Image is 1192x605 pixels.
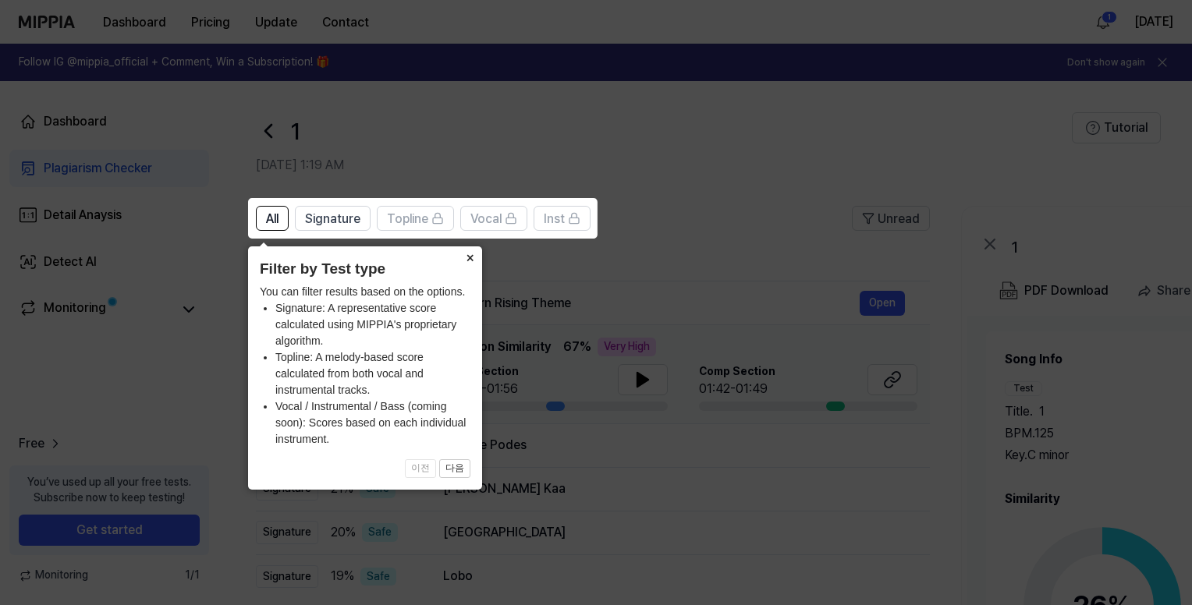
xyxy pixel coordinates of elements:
[457,246,482,268] button: Close
[256,206,289,231] button: All
[377,206,454,231] button: Topline
[260,258,470,281] header: Filter by Test type
[460,206,527,231] button: Vocal
[266,210,278,228] span: All
[439,459,470,478] button: 다음
[305,210,360,228] span: Signature
[260,284,470,448] div: You can filter results based on the options.
[275,398,470,448] li: Vocal / Instrumental / Bass (coming soon): Scores based on each individual instrument.
[295,206,371,231] button: Signature
[275,349,470,398] li: Topline: A melody-based score calculated from both vocal and instrumental tracks.
[534,206,591,231] button: Inst
[470,210,502,228] span: Vocal
[544,210,565,228] span: Inst
[275,300,470,349] li: Signature: A representative score calculated using MIPPIA's proprietary algorithm.
[387,210,428,228] span: Topline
